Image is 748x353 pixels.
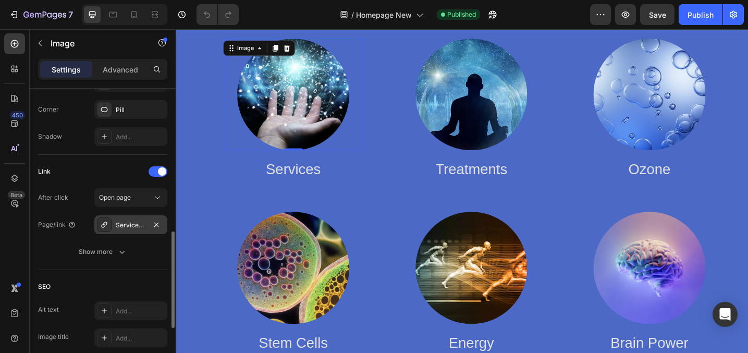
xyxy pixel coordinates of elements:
div: Image title [38,332,69,342]
iframe: Design area [176,29,748,353]
div: After click [38,193,68,202]
img: gempages_577975436777096133-c7a7352f-a1bb-4f00-b3d4-2f0e086fd34e.png [457,200,579,322]
div: Alt text [38,305,59,314]
div: Add... [116,334,165,343]
span: Treatments [284,144,363,162]
span: Homepage New [356,9,412,20]
img: gempages_577975436777096133-84cdb0d2-b30e-4370-a3ef-0d871a663173.png [457,10,579,133]
div: Services-page [116,221,146,230]
button: Save [640,4,675,25]
p: 7 [68,8,73,21]
span: Save [649,10,666,19]
div: Beta [8,191,25,199]
p: Settings [52,64,81,75]
button: Publish [679,4,722,25]
span: Ozone [495,144,541,162]
div: 450 [10,111,25,119]
div: Add... [116,307,165,316]
div: Show more [79,247,127,257]
span: Stem Cells [91,334,166,351]
img: gempages_577975436777096133-ddd530e8-0672-4c96-bc0d-122fa8e3109e.png [262,200,385,322]
div: Shadow [38,132,62,141]
img: gempages_577975436777096133-d723486d-ae6e-4672-aabf-d98932ce8b23.png [67,200,190,322]
div: Link [38,167,51,176]
div: Page/link [38,220,76,229]
button: 7 [4,4,78,25]
div: Publish [688,9,714,20]
span: Brain Power [475,334,560,351]
p: Advanced [103,64,138,75]
span: Energy [298,334,348,351]
div: Pill [116,105,165,115]
span: / [351,9,354,20]
span: Published [447,10,476,19]
span: Open page [99,193,131,201]
div: Open Intercom Messenger [713,302,738,327]
button: Show more [38,242,167,261]
p: Image [51,37,139,50]
div: Corner [38,105,59,114]
div: Undo/Redo [197,4,239,25]
div: SEO [38,282,51,291]
button: Open page [94,188,167,207]
div: Add... [116,132,165,142]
